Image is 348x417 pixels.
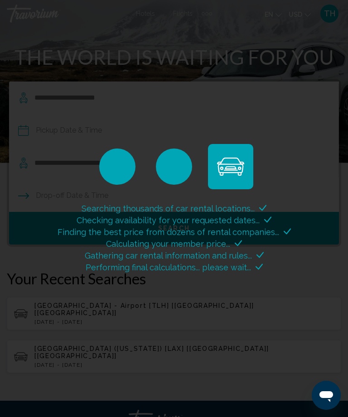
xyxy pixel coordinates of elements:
span: Calculating your member price... [106,239,230,249]
span: Checking availability for your requested dates... [77,216,260,225]
span: Finding the best price from dozens of rental companies... [58,227,279,237]
span: Searching thousands of car rental locations... [82,204,255,213]
span: Gathering car rental information and rules... [85,251,252,260]
span: Performing final calculations... please wait... [86,263,251,272]
iframe: Button to launch messaging window [312,381,341,410]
